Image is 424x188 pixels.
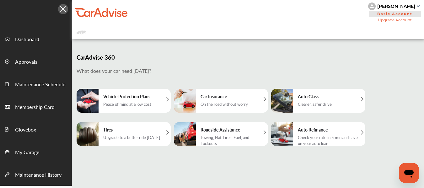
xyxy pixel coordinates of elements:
span: Basic Account [369,11,421,17]
a: Glovebox [0,118,72,140]
h5: Tires [103,126,160,133]
img: autoglass.497e9b8ae54479b963bf.png [271,89,293,113]
h5: Roadside Assistance [201,126,265,133]
img: tires.661b48a65d8a7f3effe3.png [77,122,99,146]
div: Peace of mind at a low cost [103,101,151,107]
a: My Garage [0,140,72,163]
div: Check your rate in 5 min and save on your auto loan [298,134,362,146]
span: Approvals [15,58,37,66]
h5: Auto Glass [298,93,332,99]
img: knH8PDtVvWoAbQRylUukY18CTiRevjo20fAtgn5MLBQj4uumYvk2MzTtcAIzfGAtb1XOLVMAvhLuqoNAbL4reqehy0jehNKdM... [368,3,376,10]
span: Membership Card [15,103,55,111]
a: Car InsuranceOn the road without worry [174,79,268,113]
img: Icon.5fd9dcc7.svg [58,4,68,14]
a: TiresUpgrade to a better ride [DATE] [77,113,171,146]
img: RoadsideAssistance.4f786d1b325e87e8da9d.png [174,122,196,146]
a: Maintenance History [0,163,72,185]
span: Glovebox [15,126,36,134]
a: Roadside AssistanceTowing, Flat Tires, Fuel, and Lockouts [174,113,268,146]
h3: CarAdvise 360 [77,53,416,62]
a: Auto GlassClearer, safer drive [271,79,365,113]
span: Dashboard [15,35,39,44]
div: On the road without worry [201,101,248,107]
div: Towing, Flat Tires, Fuel, and Lockouts [201,134,265,146]
a: Vehicle Protection PlansPeace of mind at a low cost [77,79,171,113]
span: Maintenance Schedule [15,81,65,89]
a: Maintenance Schedule [0,73,72,95]
h5: Vehicle Protection Plans [103,93,151,99]
a: Membership Card [0,95,72,118]
h5: Auto Refinance [298,126,362,133]
h5: Car Insurance [201,93,248,99]
span: Maintenance History [15,171,62,179]
p: What does your car need [DATE]? [77,67,416,74]
img: carinsurance.fb13e9e8b02ec0220ea6.png [174,89,196,113]
img: placeholder_car.fcab19be.svg [77,28,86,36]
a: Dashboard [0,27,72,50]
div: Clearer, safer drive [298,101,332,107]
img: auto_refinance.3d0be936257821d144f7.png [271,122,293,146]
img: sCxJUJ+qAmfqhQGDUl18vwLg4ZYJ6CxN7XmbOMBAAAAAElFTkSuQmCC [417,5,420,7]
iframe: Button to launch messaging window [399,163,419,183]
a: Approvals [0,50,72,73]
span: Upgrade Account [368,18,421,22]
div: [PERSON_NAME] [377,3,415,9]
div: Upgrade to a better ride [DATE] [103,134,160,140]
img: extendwaranty.4eb900a90471681d172d.png [77,89,99,113]
span: My Garage [15,148,39,157]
